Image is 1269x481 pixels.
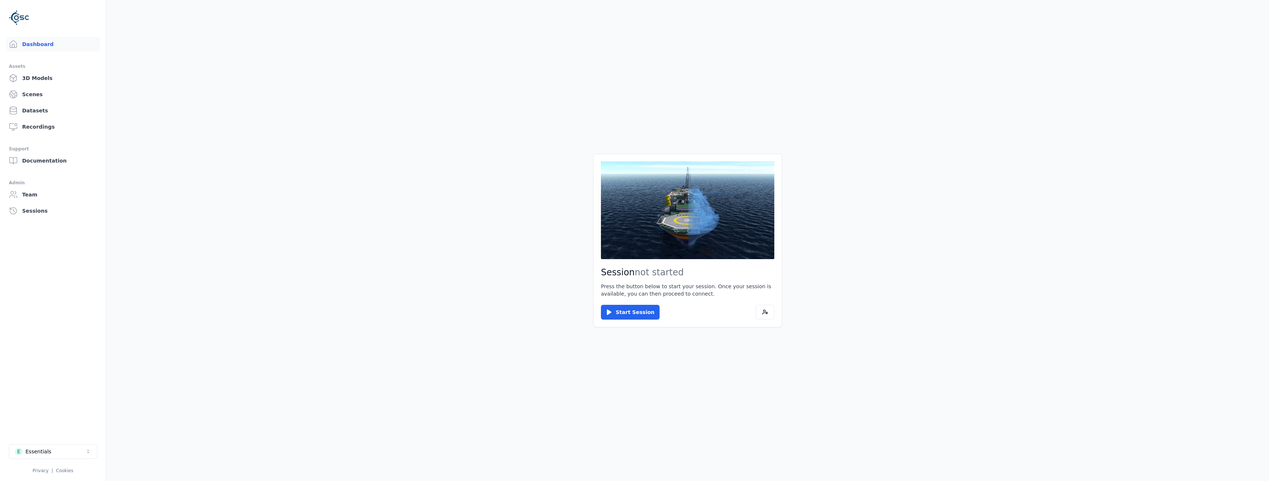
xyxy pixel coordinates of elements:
[9,7,30,28] img: Logo
[6,153,100,168] a: Documentation
[9,178,97,187] div: Admin
[6,203,100,218] a: Sessions
[6,37,100,52] a: Dashboard
[6,187,100,202] a: Team
[9,144,97,153] div: Support
[601,305,660,320] button: Start Session
[601,283,774,297] p: Press the button below to start your session. Once your session is available, you can then procee...
[6,119,100,134] a: Recordings
[6,103,100,118] a: Datasets
[25,448,51,455] div: Essentials
[9,62,97,71] div: Assets
[56,468,73,473] a: Cookies
[6,71,100,86] a: 3D Models
[32,468,48,473] a: Privacy
[601,266,774,278] h2: Session
[6,87,100,102] a: Scenes
[52,468,53,473] span: |
[635,267,684,278] span: not started
[9,444,97,459] button: Select a workspace
[15,448,23,455] div: E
